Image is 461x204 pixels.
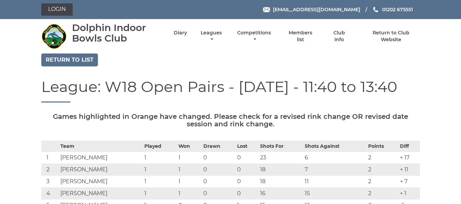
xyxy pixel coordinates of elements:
[59,176,143,188] td: [PERSON_NAME]
[235,141,258,152] th: Lost
[41,23,67,49] img: Dolphin Indoor Bowls Club
[235,188,258,200] td: 0
[366,188,398,200] td: 2
[373,7,378,12] img: Phone us
[59,164,143,176] td: [PERSON_NAME]
[177,164,202,176] td: 1
[398,176,420,188] td: + 7
[41,152,59,164] td: 1
[366,176,398,188] td: 2
[177,152,202,164] td: 1
[72,22,162,44] div: Dolphin Indoor Bowls Club
[366,164,398,176] td: 2
[236,30,273,43] a: Competitions
[41,176,59,188] td: 3
[202,152,236,164] td: 0
[202,176,236,188] td: 0
[398,152,420,164] td: + 17
[143,176,177,188] td: 1
[398,141,420,152] th: Diff
[235,176,258,188] td: 0
[202,164,236,176] td: 0
[143,164,177,176] td: 1
[41,78,420,103] h1: League: W18 Open Pairs - [DATE] - 11:40 to 13:40
[41,53,98,66] a: Return to list
[143,141,177,152] th: Played
[177,188,202,200] td: 1
[174,30,187,36] a: Diary
[143,152,177,164] td: 1
[41,3,73,16] a: Login
[202,141,236,152] th: Drawn
[372,6,413,13] a: Phone us 01202 675551
[258,176,303,188] td: 18
[199,30,224,43] a: Leagues
[143,188,177,200] td: 1
[41,113,420,128] h5: Games highlighted in Orange have changed. Please check for a revised rink change OR revised date ...
[235,152,258,164] td: 0
[303,152,366,164] td: 6
[263,6,360,13] a: Email [EMAIL_ADDRESS][DOMAIN_NAME]
[303,176,366,188] td: 11
[41,164,59,176] td: 2
[263,7,270,12] img: Email
[303,164,366,176] td: 7
[258,152,303,164] td: 23
[366,141,398,152] th: Points
[59,188,143,200] td: [PERSON_NAME]
[285,30,316,43] a: Members list
[362,30,420,43] a: Return to Club Website
[202,188,236,200] td: 0
[235,164,258,176] td: 0
[303,141,366,152] th: Shots Against
[177,176,202,188] td: 1
[366,152,398,164] td: 2
[59,152,143,164] td: [PERSON_NAME]
[328,30,350,43] a: Club Info
[258,164,303,176] td: 18
[303,188,366,200] td: 15
[398,188,420,200] td: + 1
[177,141,202,152] th: Won
[258,141,303,152] th: Shots For
[382,6,413,13] span: 01202 675551
[273,6,360,13] span: [EMAIL_ADDRESS][DOMAIN_NAME]
[398,164,420,176] td: + 11
[258,188,303,200] td: 16
[59,141,143,152] th: Team
[41,188,59,200] td: 4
